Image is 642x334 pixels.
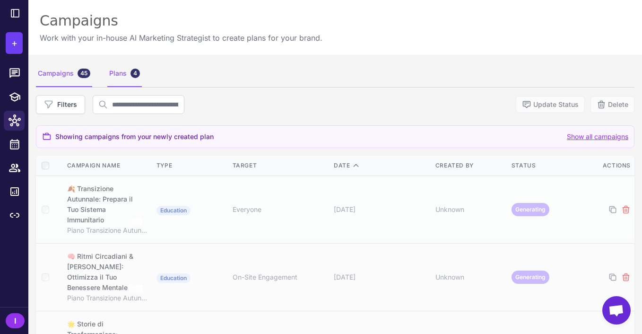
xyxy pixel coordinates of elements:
[67,225,147,236] div: Piano Transizione Autunnale e Supporto Immunitario - [DATE]
[67,293,147,303] div: Piano Transizione Autunnale e Supporto Immunitario - [DATE]
[107,61,142,87] div: Plans
[36,95,85,114] button: Filters
[11,36,17,50] span: +
[516,96,585,113] button: Update Status
[36,61,92,87] div: Campaigns
[233,272,327,282] div: On-Site Engagement
[156,206,191,215] span: Education
[602,296,631,325] a: Aprire la chat
[512,203,549,216] span: Generating
[6,313,25,328] div: I
[233,204,327,215] div: Everyone
[334,161,428,170] div: Date
[567,132,628,142] button: Show all campaigns
[67,184,142,225] div: 🍂 Transizione Autunnale: Prepara il Tuo Sistema Immunitario
[78,69,90,78] div: 45
[130,69,140,78] div: 4
[55,132,214,142] span: Showing campaigns from your newly created plan
[512,161,580,170] div: Status
[334,272,428,282] div: [DATE]
[435,161,504,170] div: Created By
[156,161,225,170] div: Type
[40,32,322,44] p: Work with your in-house AI Marketing Strategist to create plans for your brand.
[67,161,147,170] div: Campaign Name
[233,161,327,170] div: Target
[156,273,191,283] span: Education
[334,204,428,215] div: [DATE]
[40,11,322,30] div: Campaigns
[512,271,549,284] span: Generating
[435,272,504,282] div: Unknown
[6,32,23,54] button: +
[584,156,634,176] th: Actions
[67,251,143,293] div: 🧠 Ritmi Circadiani & [PERSON_NAME]: Ottimizza il Tuo Benessere Mentale
[435,204,504,215] div: Unknown
[590,96,634,113] button: Delete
